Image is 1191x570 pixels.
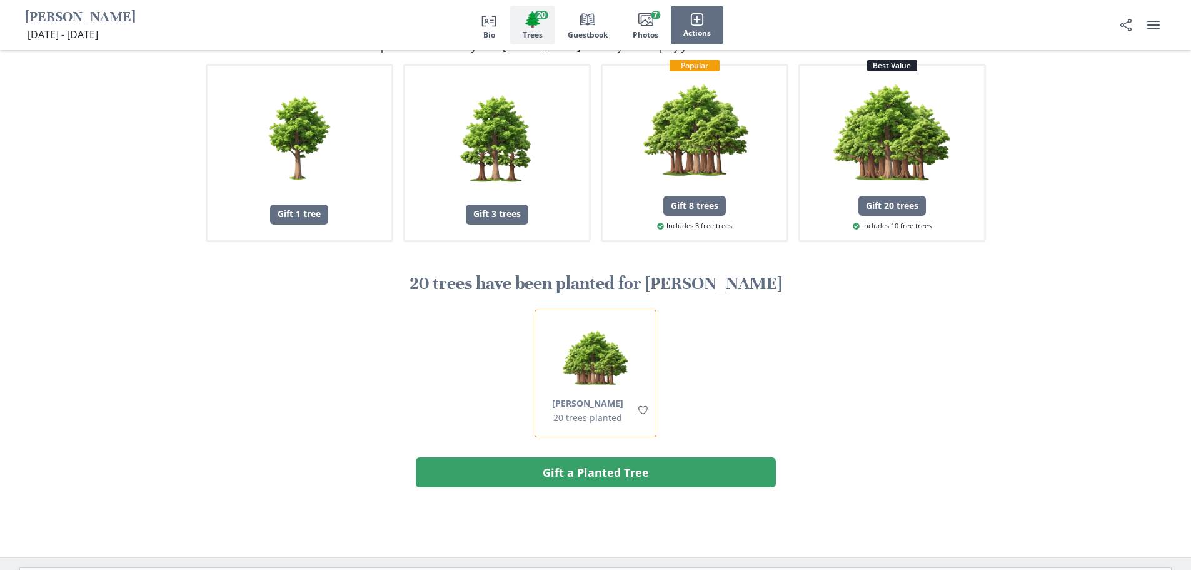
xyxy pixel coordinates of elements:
div: Gift 8 trees [663,196,726,216]
div: Popular [670,60,720,71]
span: Trees [523,31,543,39]
span: Bio [483,31,495,39]
button: Share Obituary [1113,13,1138,38]
span: Includes 10 free trees [853,221,932,232]
span: 7 [651,11,660,19]
button: Trees [510,6,555,44]
div: Gift 20 trees [858,196,926,216]
button: 1 treesGift 1 tree [206,64,393,242]
img: 20 trees [833,71,950,188]
span: 20 [535,11,548,19]
button: 3 treesGift 3 trees [403,64,591,242]
button: Bio [468,6,510,44]
button: Best Value20 treesGift 20 treesIncludes 10 free trees [798,64,986,242]
span: Includes 3 free trees [657,221,732,232]
button: user menu [1141,13,1166,38]
span: Tree [523,10,542,28]
div: Best Value [867,60,917,71]
div: Gift 1 tree [270,205,328,225]
span: Photos [633,31,658,39]
span: Guestbook [568,31,608,39]
button: Popular8 treesGift 8 treesIncludes 3 free trees [601,64,788,242]
img: 3 trees [438,79,555,196]
img: 8 trees [635,71,753,188]
button: Photos [620,6,671,44]
button: Gift a Planted Tree [416,457,776,487]
button: Guestbook [555,6,620,44]
h1: [PERSON_NAME] [25,8,136,28]
button: Like [635,403,651,418]
div: Gift 3 trees [466,205,528,225]
img: 1 trees [240,79,358,196]
span: Actions [683,29,711,38]
span: [DATE] - [DATE] [28,28,98,41]
h2: 20 trees have been planted for [PERSON_NAME] [206,272,986,295]
button: [PERSON_NAME] [552,397,623,410]
button: Actions [671,6,723,44]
